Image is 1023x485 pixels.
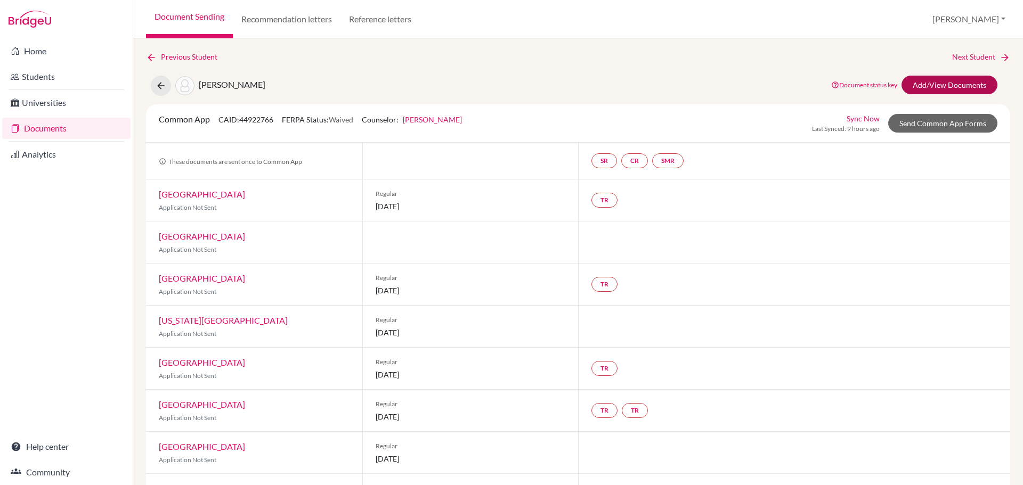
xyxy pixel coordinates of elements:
[591,193,618,208] a: TR
[199,79,265,89] span: [PERSON_NAME]
[159,203,216,211] span: Application Not Sent
[902,76,997,94] a: Add/View Documents
[403,115,462,124] a: [PERSON_NAME]
[362,115,462,124] span: Counselor:
[376,273,566,283] span: Regular
[621,153,648,168] a: CR
[146,51,226,63] a: Previous Student
[2,118,131,139] a: Documents
[159,287,216,295] span: Application Not Sent
[376,189,566,199] span: Regular
[159,189,245,199] a: [GEOGRAPHIC_DATA]
[2,66,131,87] a: Students
[329,115,353,124] span: Waived
[376,453,566,464] span: [DATE]
[159,330,216,338] span: Application Not Sent
[376,357,566,367] span: Regular
[159,114,210,124] span: Common App
[159,158,302,166] span: These documents are sent once to Common App
[888,114,997,133] a: Send Common App Forms
[591,277,618,292] a: TR
[376,201,566,212] span: [DATE]
[928,9,1010,29] button: [PERSON_NAME]
[159,372,216,380] span: Application Not Sent
[591,153,617,168] a: SR
[9,11,51,28] img: Bridge-U
[591,361,618,376] a: TR
[159,273,245,283] a: [GEOGRAPHIC_DATA]
[2,92,131,113] a: Universities
[159,399,245,409] a: [GEOGRAPHIC_DATA]
[376,285,566,296] span: [DATE]
[2,40,131,62] a: Home
[376,327,566,338] span: [DATE]
[159,231,245,241] a: [GEOGRAPHIC_DATA]
[2,144,131,165] a: Analytics
[159,456,216,464] span: Application Not Sent
[591,403,618,418] a: TR
[159,441,245,451] a: [GEOGRAPHIC_DATA]
[2,436,131,457] a: Help center
[159,315,288,325] a: [US_STATE][GEOGRAPHIC_DATA]
[376,399,566,409] span: Regular
[831,81,897,89] a: Document status key
[159,414,216,422] span: Application Not Sent
[159,245,216,253] span: Application Not Sent
[652,153,684,168] a: SMR
[622,403,648,418] a: TR
[847,113,880,124] a: Sync Now
[376,315,566,325] span: Regular
[376,441,566,451] span: Regular
[376,369,566,380] span: [DATE]
[218,115,273,124] span: CAID: 44922766
[376,411,566,422] span: [DATE]
[952,51,1010,63] a: Next Student
[282,115,353,124] span: FERPA Status:
[2,462,131,483] a: Community
[159,357,245,367] a: [GEOGRAPHIC_DATA]
[812,124,880,134] span: Last Synced: 9 hours ago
